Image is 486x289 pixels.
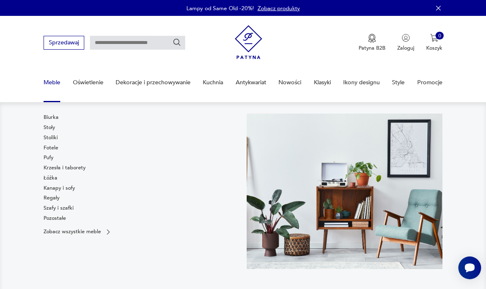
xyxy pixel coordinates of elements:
[44,114,59,121] a: Biurka
[44,215,66,222] a: Pozostałe
[44,134,58,141] a: Stoliki
[397,34,414,52] button: Zaloguj
[359,44,385,52] p: Patyna B2B
[359,34,385,52] a: Ikona medaluPatyna B2B
[44,124,55,131] a: Stoły
[44,228,112,236] a: Zobacz wszystkie meble
[116,68,190,96] a: Dekoracje i przechowywanie
[417,68,442,96] a: Promocje
[44,174,57,182] a: Łóżka
[247,114,442,269] img: 969d9116629659dbb0bd4e745da535dc.jpg
[235,22,262,62] img: Patyna - sklep z meblami i dekoracjami vintage
[203,68,223,96] a: Kuchnia
[186,4,254,12] p: Lampy od Same Old -20%!
[258,4,300,12] a: Zobacz produkty
[426,44,442,52] p: Koszyk
[44,184,75,192] a: Kanapy i sofy
[44,154,53,161] a: Pufy
[436,32,444,40] div: 0
[426,34,442,52] button: 0Koszyk
[44,36,84,49] button: Sprzedawaj
[359,34,385,52] button: Patyna B2B
[44,164,85,171] a: Krzesła i taborety
[44,204,74,212] a: Szafy i szafki
[44,68,60,96] a: Meble
[368,34,376,43] img: Ikona medalu
[44,194,59,201] a: Regały
[44,41,84,46] a: Sprzedawaj
[73,68,103,96] a: Oświetlenie
[397,44,414,52] p: Zaloguj
[314,68,331,96] a: Klasyki
[458,256,481,279] iframe: Smartsupp widget button
[430,34,438,42] img: Ikona koszyka
[236,68,266,96] a: Antykwariat
[44,144,58,151] a: Fotele
[44,230,101,234] p: Zobacz wszystkie meble
[343,68,380,96] a: Ikony designu
[278,68,301,96] a: Nowości
[392,68,405,96] a: Style
[402,34,410,42] img: Ikonka użytkownika
[173,38,182,47] button: Szukaj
